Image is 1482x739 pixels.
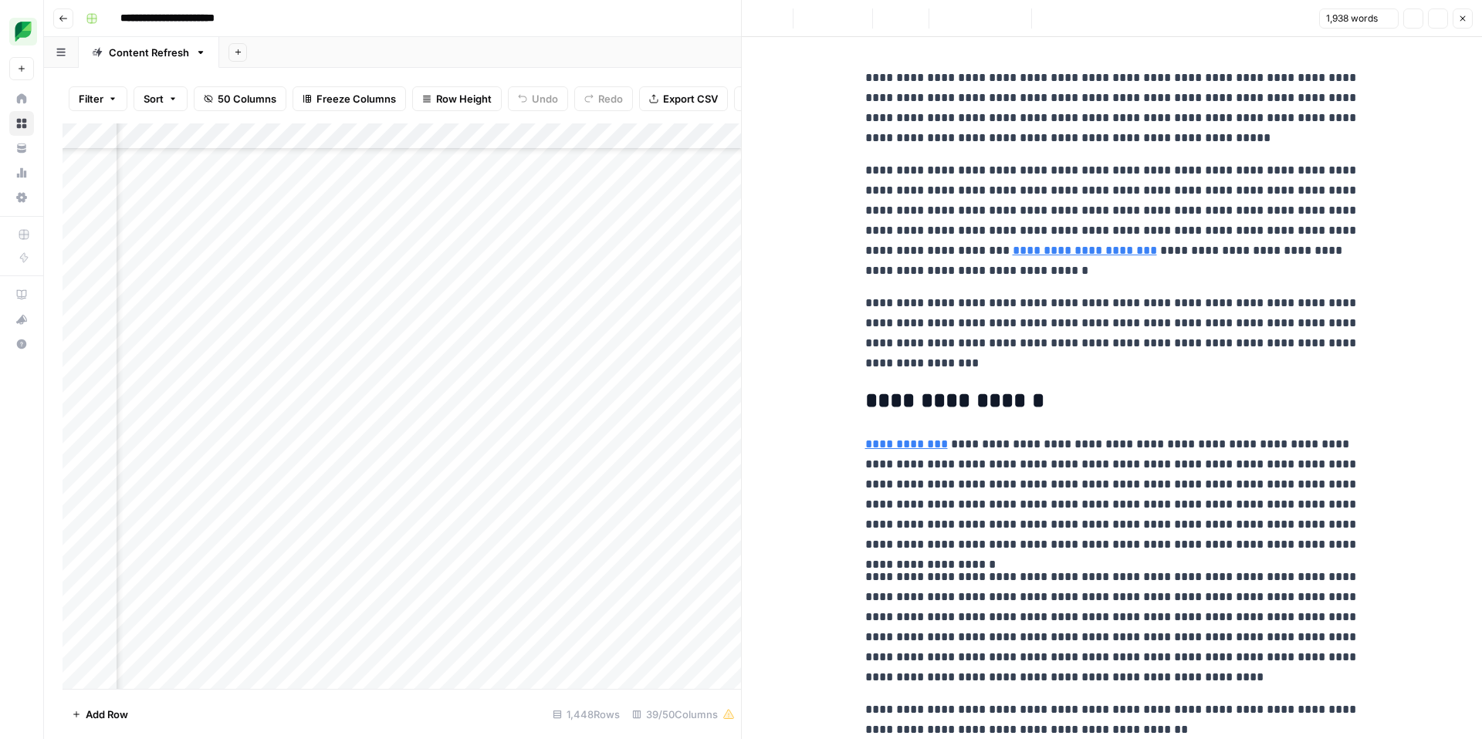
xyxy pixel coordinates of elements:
span: Redo [598,91,623,106]
button: Filter [69,86,127,111]
button: Undo [508,86,568,111]
a: Home [9,86,34,111]
span: Export CSV [663,91,718,106]
div: What's new? [10,308,33,331]
span: Sort [144,91,164,106]
span: Row Height [436,91,492,106]
button: Redo [574,86,633,111]
button: Freeze Columns [293,86,406,111]
div: 39/50 Columns [626,702,741,727]
a: Browse [9,111,34,136]
button: Help + Support [9,332,34,356]
span: Add Row [86,707,128,722]
a: Content Refresh [79,37,219,68]
span: 1,938 words [1326,12,1378,25]
button: 1,938 words [1319,8,1399,29]
a: Your Data [9,136,34,160]
button: Workspace: SproutSocial [9,12,34,51]
span: Undo [532,91,558,106]
a: Settings [9,185,34,210]
a: Usage [9,160,34,185]
span: Freeze Columns [316,91,396,106]
button: 50 Columns [194,86,286,111]
button: Sort [134,86,188,111]
button: Add Row [63,702,137,727]
a: AirOps Academy [9,282,34,307]
button: Row Height [412,86,502,111]
img: SproutSocial Logo [9,18,37,46]
span: Filter [79,91,103,106]
div: 1,448 Rows [546,702,626,727]
span: 50 Columns [218,91,276,106]
button: Export CSV [639,86,728,111]
button: What's new? [9,307,34,332]
div: Content Refresh [109,45,189,60]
